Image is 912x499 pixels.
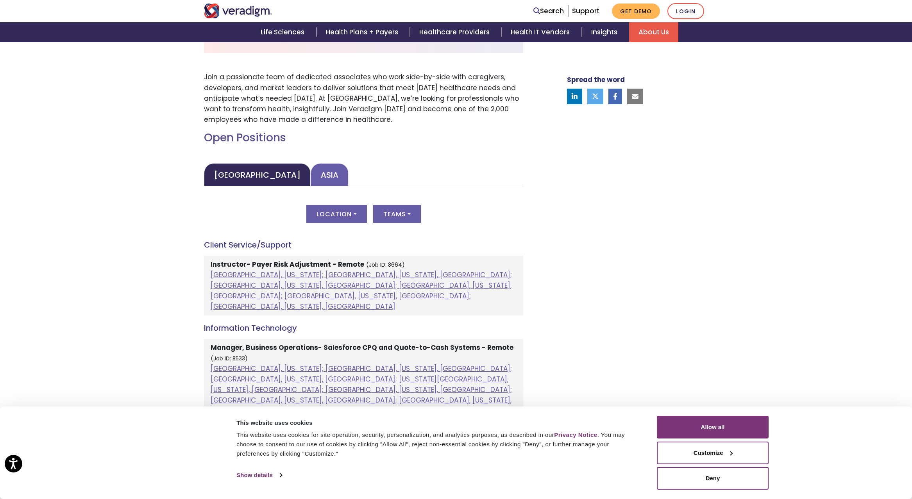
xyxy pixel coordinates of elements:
[211,270,512,312] a: [GEOGRAPHIC_DATA], [US_STATE]; [GEOGRAPHIC_DATA], [US_STATE], [GEOGRAPHIC_DATA]; [GEOGRAPHIC_DATA...
[251,22,316,42] a: Life Sciences
[373,205,421,223] button: Teams
[554,431,597,438] a: Privacy Notice
[236,430,639,458] div: This website uses cookies for site operation, security, personalization, and analytics purposes, ...
[204,240,523,249] h4: Client Service/Support
[204,163,311,186] a: [GEOGRAPHIC_DATA]
[629,22,678,42] a: About Us
[204,4,272,18] img: Veradigm logo
[236,469,282,481] a: Show details
[211,260,364,269] strong: Instructor- Payer Risk Adjustment - Remote
[366,261,405,269] small: (Job ID: 8664)
[657,467,769,490] button: Deny
[211,355,248,362] small: (Job ID: 8533)
[612,4,660,19] a: Get Demo
[657,416,769,438] button: Allow all
[236,418,639,428] div: This website uses cookies
[204,131,523,144] h2: Open Positions
[667,3,704,19] a: Login
[657,442,769,464] button: Customize
[410,22,501,42] a: Healthcare Providers
[567,75,625,84] strong: Spread the word
[306,205,367,223] button: Location
[533,6,564,16] a: Search
[204,323,523,333] h4: Information Technology
[572,6,599,16] a: Support
[211,343,513,352] strong: Manager, Business Operations- Salesforce CPQ and Quote-to-Cash Systems - Remote
[582,22,629,42] a: Insights
[311,163,349,186] a: Asia
[501,22,581,42] a: Health IT Vendors
[211,364,512,416] a: [GEOGRAPHIC_DATA], [US_STATE]; [GEOGRAPHIC_DATA], [US_STATE], [GEOGRAPHIC_DATA]; [GEOGRAPHIC_DATA...
[317,22,410,42] a: Health Plans + Payers
[204,72,523,125] p: Join a passionate team of dedicated associates who work side-by-side with caregivers, developers,...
